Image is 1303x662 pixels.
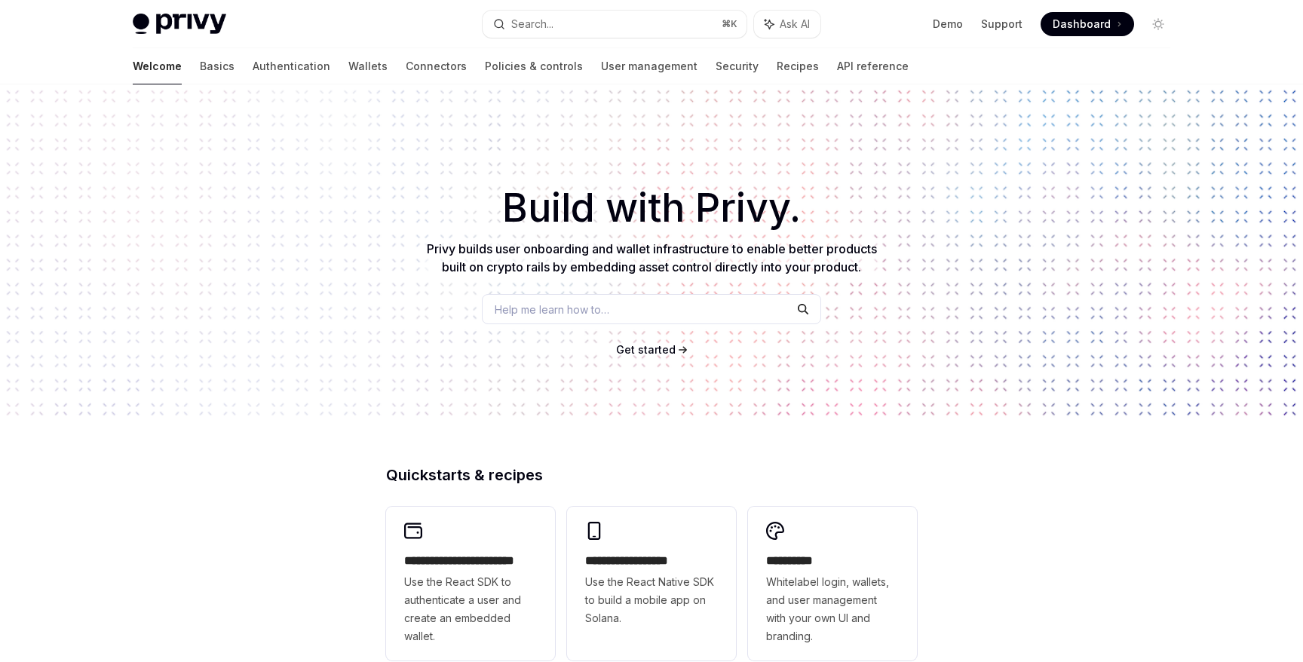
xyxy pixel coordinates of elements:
a: **** *****Whitelabel login, wallets, and user management with your own UI and branding. [748,507,917,660]
a: Authentication [253,48,330,84]
a: Get started [616,342,676,357]
a: Dashboard [1041,12,1134,36]
span: Use the React Native SDK to build a mobile app on Solana. [585,573,718,627]
a: Security [716,48,759,84]
a: API reference [837,48,909,84]
a: Recipes [777,48,819,84]
span: Use the React SDK to authenticate a user and create an embedded wallet. [404,573,537,645]
span: Privy builds user onboarding and wallet infrastructure to enable better products built on crypto ... [427,241,877,274]
span: Help me learn how to… [495,302,609,317]
a: Connectors [406,48,467,84]
a: User management [601,48,697,84]
span: Whitelabel login, wallets, and user management with your own UI and branding. [766,573,899,645]
span: Get started [616,343,676,356]
button: Ask AI [754,11,820,38]
button: Toggle dark mode [1146,12,1170,36]
img: light logo [133,14,226,35]
a: Demo [933,17,963,32]
a: **** **** **** ***Use the React Native SDK to build a mobile app on Solana. [567,507,736,660]
span: Build with Privy. [502,195,801,222]
button: Search...⌘K [483,11,747,38]
span: Dashboard [1053,17,1111,32]
span: Ask AI [780,17,810,32]
span: Quickstarts & recipes [386,467,543,483]
a: Basics [200,48,235,84]
a: Policies & controls [485,48,583,84]
a: Wallets [348,48,388,84]
a: Welcome [133,48,182,84]
a: Support [981,17,1022,32]
div: Search... [511,15,553,33]
span: ⌘ K [722,18,737,30]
